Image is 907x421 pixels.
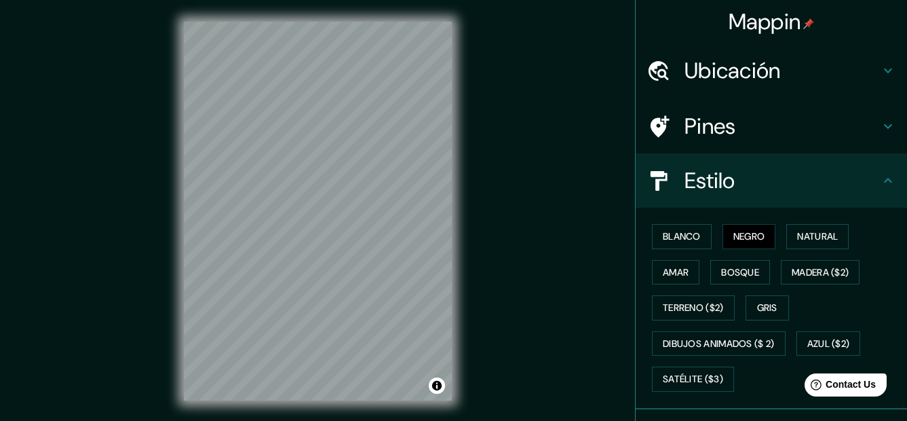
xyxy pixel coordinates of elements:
[663,335,775,352] font: Dibujos animados ($ 2)
[636,153,907,208] div: Estilo
[663,228,701,245] font: Blanco
[781,260,860,285] button: Madera ($2)
[722,224,776,249] button: Negro
[803,18,814,29] img: pin-icon.png
[721,264,759,281] font: Bosque
[797,228,838,245] font: Natural
[796,331,861,356] button: Azul ($2)
[652,367,734,392] button: Satélite ($3)
[710,260,770,285] button: Bosque
[652,260,699,285] button: Amar
[184,22,452,401] canvas: Mapa
[663,299,724,316] font: Terreno ($2)
[757,299,777,316] font: Gris
[684,113,880,140] h4: Pines
[663,371,723,388] font: Satélite ($3)
[429,378,445,394] button: Alternar atribución
[684,167,880,194] h4: Estilo
[652,295,735,321] button: Terreno ($2)
[652,331,786,356] button: Dibujos animados ($ 2)
[636,43,907,98] div: Ubicación
[729,7,801,36] font: Mappin
[636,99,907,153] div: Pines
[786,224,849,249] button: Natural
[652,224,712,249] button: Blanco
[786,368,892,406] iframe: Help widget launcher
[807,335,850,352] font: Azul ($2)
[792,264,849,281] font: Madera ($2)
[733,228,765,245] font: Negro
[746,295,789,321] button: Gris
[684,57,880,84] h4: Ubicación
[663,264,689,281] font: Amar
